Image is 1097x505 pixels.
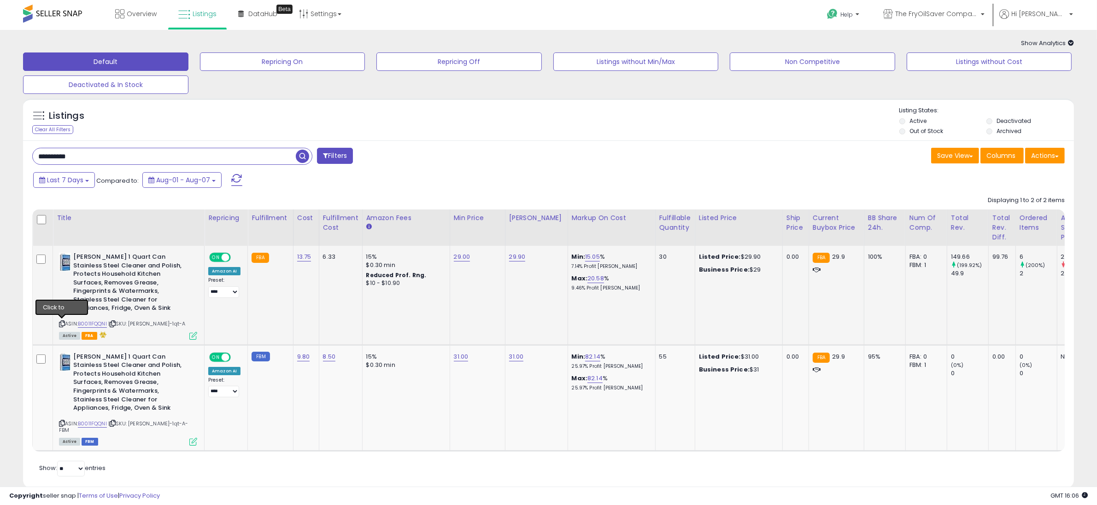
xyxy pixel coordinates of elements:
[909,361,940,369] div: FBM: 1
[208,267,241,275] div: Amazon AI
[699,353,775,361] div: $31.00
[951,213,985,232] div: Total Rev.
[366,361,443,369] div: $0.30 min
[119,491,160,500] a: Privacy Policy
[659,253,688,261] div: 30
[909,261,940,269] div: FBM: 1
[509,213,564,223] div: [PERSON_NAME]
[252,253,269,263] small: FBA
[572,252,586,261] b: Min:
[23,75,188,94] button: Deactivated & In Stock
[572,274,588,283] b: Max:
[820,1,868,30] a: Help
[1020,361,1032,369] small: (0%)
[699,266,775,274] div: $29
[832,252,845,261] span: 29.9
[57,213,200,223] div: Title
[127,9,157,18] span: Overview
[79,491,118,500] a: Terms of Use
[553,52,719,71] button: Listings without Min/Max
[297,213,315,223] div: Cost
[992,253,1009,261] div: 99.76
[39,464,106,472] span: Show: entries
[730,52,895,71] button: Non Competitive
[509,252,526,261] a: 29.90
[572,213,651,223] div: Markup on Cost
[49,110,84,122] h5: Listings
[454,213,501,223] div: Min Price
[832,352,845,361] span: 29.9
[572,353,648,370] div: %
[33,172,95,188] button: Last 7 Days
[276,5,293,14] div: Tooltip anchor
[585,252,600,261] a: 15.05
[59,420,188,434] span: | SKU: [PERSON_NAME]-1qt-A-FBM
[9,491,43,500] strong: Copyright
[786,213,805,232] div: Ship Price
[909,127,943,135] label: Out of Stock
[142,172,222,188] button: Aug-01 - Aug-07
[1061,213,1095,242] div: Avg Selling Price
[208,277,241,298] div: Preset:
[868,213,902,232] div: BB Share 24h.
[909,213,943,232] div: Num of Comp.
[252,213,289,223] div: Fulfillment
[366,353,443,361] div: 15%
[509,352,524,361] a: 31.00
[1020,353,1057,361] div: 0
[376,52,542,71] button: Repricing Off
[827,8,838,20] i: Get Help
[951,253,988,261] div: 149.66
[59,438,80,446] span: All listings currently available for purchase on Amazon
[454,352,469,361] a: 31.00
[208,377,241,398] div: Preset:
[699,365,750,374] b: Business Price:
[317,148,353,164] button: Filters
[951,361,964,369] small: (0%)
[59,253,197,339] div: ASIN:
[208,367,241,375] div: Amazon AI
[248,9,277,18] span: DataHub
[786,253,802,261] div: 0.00
[252,352,270,361] small: FBM
[899,106,1074,115] p: Listing States:
[78,420,107,428] a: B0011FQQNI
[951,369,988,377] div: 0
[1020,269,1057,278] div: 2
[587,274,604,283] a: 20.58
[909,353,940,361] div: FBA: 0
[699,366,775,374] div: $31
[909,117,927,125] label: Active
[572,285,648,291] p: 9.46% Profit [PERSON_NAME]
[868,353,898,361] div: 95%
[73,353,185,415] b: [PERSON_NAME] 1 Quart Can Stainless Steel Cleaner and Polish, Protects Household Kitchen Surfaces...
[47,175,83,185] span: Last 7 Days
[786,353,802,361] div: 0.00
[366,253,443,261] div: 15%
[78,320,107,328] a: B0011FQQNI
[1026,261,1045,269] small: (200%)
[699,253,775,261] div: $29.90
[73,253,185,315] b: [PERSON_NAME] 1 Quart Can Stainless Steel Cleaner and Polish, Protects Household Kitchen Surfaces...
[208,213,244,223] div: Repricing
[572,263,648,270] p: 7.14% Profit [PERSON_NAME]
[572,253,648,270] div: %
[868,253,898,261] div: 100%
[957,261,982,269] small: (199.92%)
[840,11,853,18] span: Help
[96,176,139,185] span: Compared to:
[997,117,1031,125] label: Deactivated
[986,151,1015,160] span: Columns
[980,148,1024,163] button: Columns
[1025,148,1065,163] button: Actions
[210,353,222,361] span: ON
[931,148,979,163] button: Save View
[997,127,1021,135] label: Archived
[82,332,97,340] span: FBA
[699,252,741,261] b: Listed Price:
[813,253,830,263] small: FBA
[568,209,655,246] th: The percentage added to the cost of goods (COGS) that forms the calculator for Min & Max prices.
[297,352,310,361] a: 9.80
[1020,369,1057,377] div: 0
[1020,253,1057,261] div: 6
